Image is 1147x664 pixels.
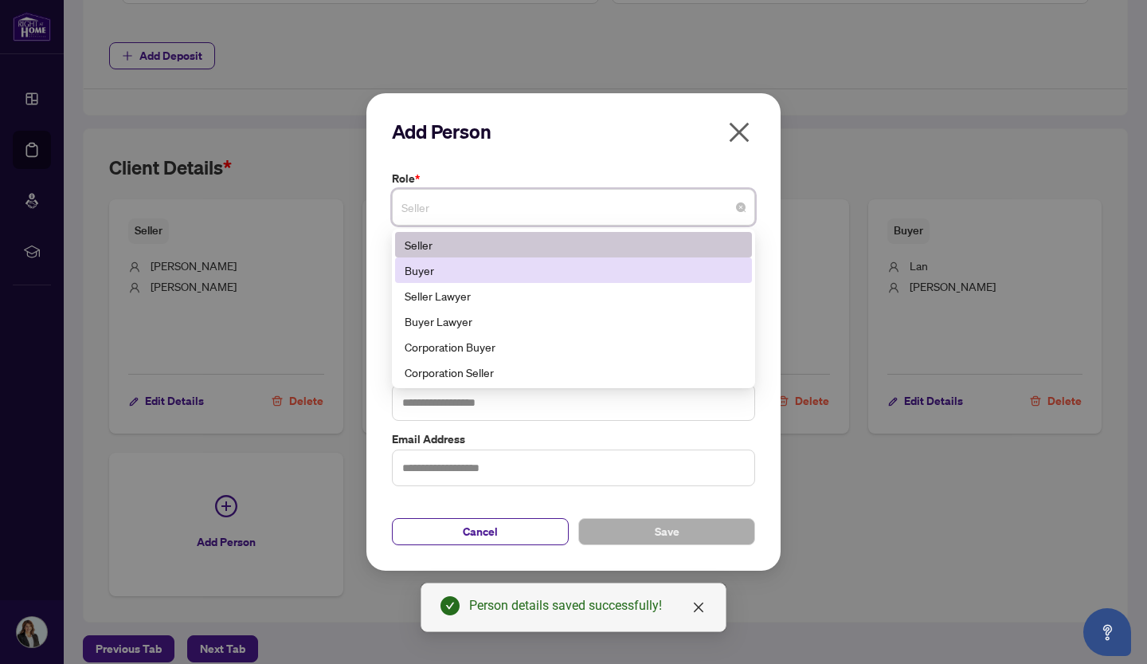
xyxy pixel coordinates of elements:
div: Buyer [395,257,752,283]
label: Role [392,170,755,187]
div: Buyer Lawyer [405,312,742,330]
div: Seller Lawyer [395,283,752,308]
div: Buyer [405,261,742,279]
span: close-circle [736,202,746,212]
span: Cancel [463,519,498,544]
div: Seller Lawyer [405,287,742,304]
span: close [692,601,705,614]
button: Open asap [1083,608,1131,656]
div: Person details saved successfully! [469,596,707,615]
div: Corporation Seller [395,360,752,385]
span: check-circle [440,596,460,615]
div: Seller [405,236,742,253]
button: Save [578,518,755,545]
span: Seller [401,192,746,222]
button: Cancel [392,518,569,545]
div: Buyer Lawyer [395,308,752,334]
label: Email Address [392,430,755,448]
h2: Add Person [392,119,755,144]
div: Corporation Buyer [405,338,742,356]
div: Seller [395,232,752,257]
span: close [726,120,752,145]
div: Corporation Buyer [395,334,752,360]
div: Corporation Seller [405,363,742,381]
a: Close [690,599,707,616]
